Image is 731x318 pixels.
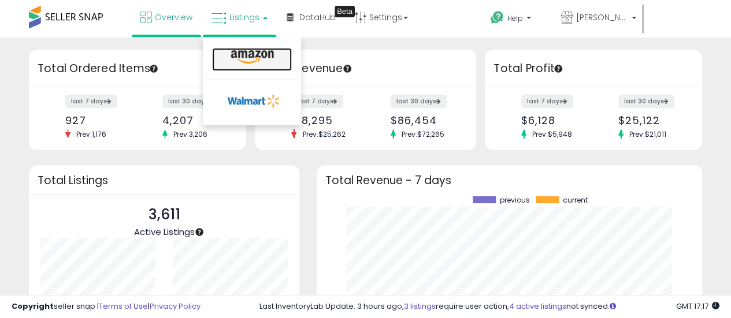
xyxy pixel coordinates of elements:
[396,129,450,139] span: Prev: $72,265
[676,301,719,312] span: 2025-10-13 17:17 GMT
[335,6,355,17] div: Tooltip anchor
[493,61,693,77] h3: Total Profit
[38,176,291,185] h3: Total Listings
[521,95,573,108] label: last 7 days
[70,129,112,139] span: Prev: 1,176
[162,95,218,108] label: last 30 days
[150,301,201,312] a: Privacy Policy
[618,95,674,108] label: last 30 days
[155,12,192,23] span: Overview
[610,302,616,310] i: Click here to read more about un-synced listings.
[12,301,201,312] div: seller snap | |
[576,12,628,23] span: [PERSON_NAME] Alley LLC
[291,114,357,126] div: $18,295
[624,129,672,139] span: Prev: $21,011
[65,114,129,126] div: 927
[526,129,578,139] span: Prev: $5,948
[296,129,351,139] span: Prev: $25,262
[618,114,682,126] div: $25,122
[521,114,585,126] div: $6,128
[168,129,213,139] span: Prev: 3,206
[509,301,566,312] a: 4 active listings
[500,196,530,204] span: previous
[563,196,588,204] span: current
[259,301,719,312] div: Last InventoryLab Update: 3 hours ago, require user action, not synced.
[291,95,343,108] label: last 7 days
[133,226,194,238] span: Active Listings
[149,63,159,74] div: Tooltip anchor
[229,12,259,23] span: Listings
[404,301,436,312] a: 3 listings
[299,12,336,23] span: DataHub
[38,61,238,77] h3: Total Ordered Items
[325,176,693,185] h3: Total Revenue - 7 days
[342,63,352,74] div: Tooltip anchor
[194,227,205,237] div: Tooltip anchor
[65,95,117,108] label: last 7 days
[133,204,194,226] p: 3,611
[507,13,523,23] span: Help
[490,10,504,25] i: Get Help
[481,2,551,38] a: Help
[391,95,447,108] label: last 30 days
[553,63,563,74] div: Tooltip anchor
[391,114,456,126] div: $86,454
[99,301,148,312] a: Terms of Use
[264,61,467,77] h3: Total Revenue
[162,114,226,126] div: 4,207
[12,301,54,312] strong: Copyright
